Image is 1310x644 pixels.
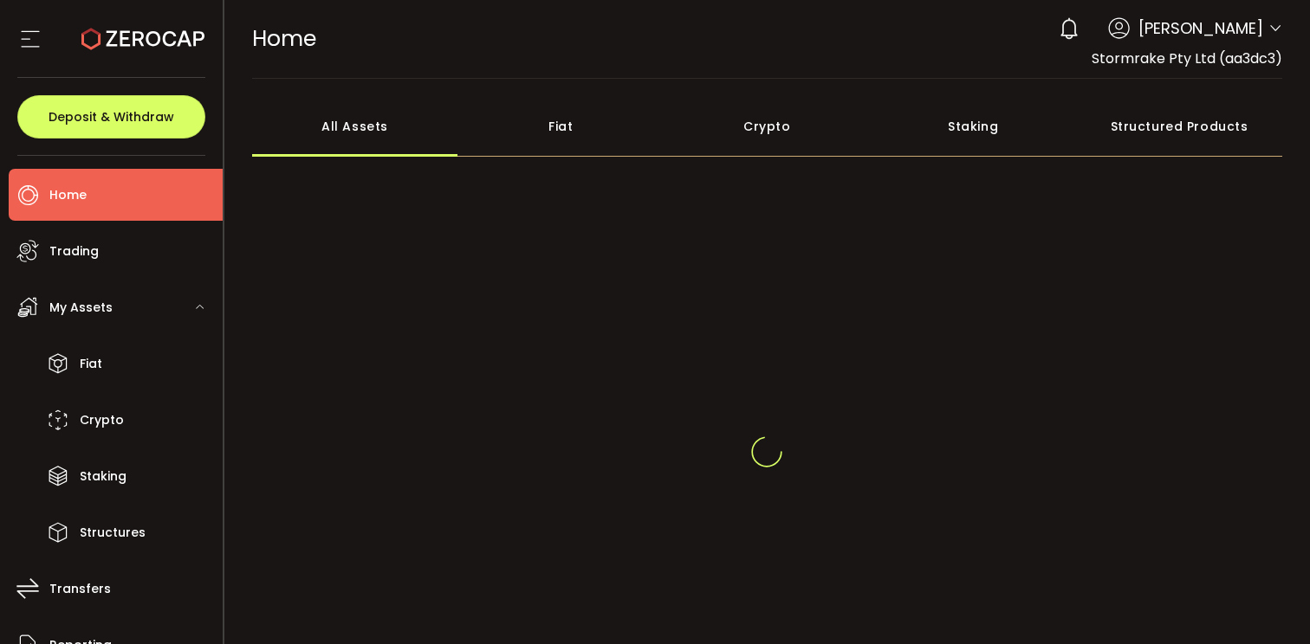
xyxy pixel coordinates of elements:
[870,96,1076,157] div: Staking
[49,111,174,123] span: Deposit & Withdraw
[49,295,113,320] span: My Assets
[1076,96,1282,157] div: Structured Products
[80,464,126,489] span: Staking
[1138,16,1263,40] span: [PERSON_NAME]
[457,96,664,157] div: Fiat
[80,408,124,433] span: Crypto
[252,96,458,157] div: All Assets
[17,95,205,138] button: Deposit & Withdraw
[664,96,870,157] div: Crypto
[80,520,146,545] span: Structures
[80,351,102,377] span: Fiat
[49,183,87,208] span: Home
[252,23,316,54] span: Home
[49,576,111,602] span: Transfers
[49,239,99,264] span: Trading
[1092,48,1282,68] span: Stormrake Pty Ltd (aa3dc3)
